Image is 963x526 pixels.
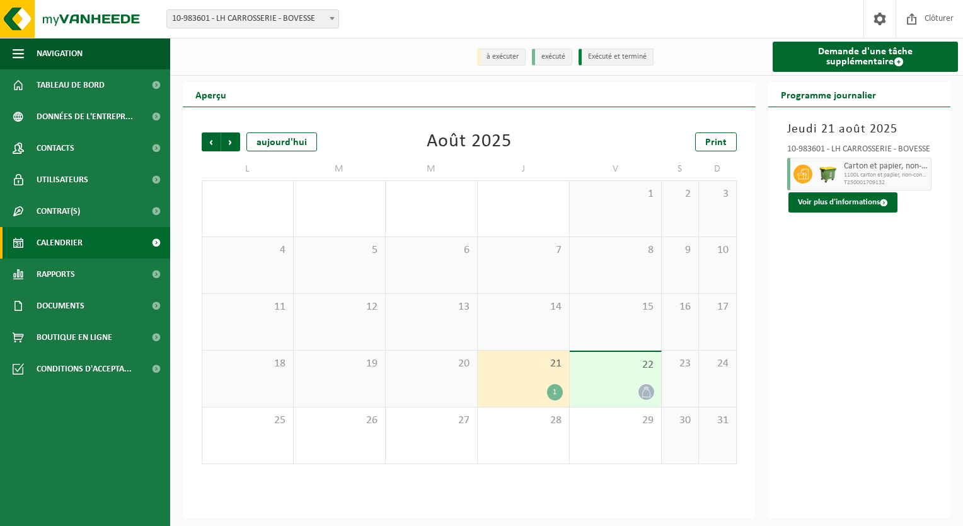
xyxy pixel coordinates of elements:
span: Utilisateurs [37,164,88,196]
span: 24 [705,357,729,371]
button: Voir plus d'informations [788,192,897,213]
span: 28 [484,414,563,428]
span: 21 [484,357,563,371]
span: Navigation [37,38,83,69]
span: 6 [392,243,471,257]
span: 10-983601 - LH CARROSSERIE - BOVESSE [167,10,338,28]
span: 22 [576,358,655,372]
span: 19 [300,357,379,371]
span: Boutique en ligne [37,322,112,353]
span: T250001709132 [844,179,928,187]
span: 27 [392,414,471,428]
li: Exécuté et terminé [579,49,654,66]
a: Print [695,132,737,151]
td: J [478,158,570,180]
span: 7 [484,243,563,257]
li: exécuté [532,49,572,66]
span: Contacts [37,132,74,164]
span: 2 [668,187,692,201]
div: Août 2025 [427,132,512,151]
span: Données de l'entrepr... [37,101,133,132]
span: 1 [576,187,655,201]
span: Conditions d'accepta... [37,353,132,385]
span: 17 [705,300,729,314]
span: Calendrier [37,227,83,259]
td: M [386,158,478,180]
td: D [699,158,736,180]
span: 23 [668,357,692,371]
span: Suivant [221,132,240,151]
td: L [202,158,294,180]
span: 3 [705,187,729,201]
span: 11 [209,300,287,314]
span: 5 [300,243,379,257]
span: 18 [209,357,287,371]
a: Demande d'une tâche supplémentaire [773,42,959,72]
span: 1100L carton et papier, non-conditionné (industriel) [844,172,928,179]
span: 30 [668,414,692,428]
td: V [570,158,662,180]
span: 4 [209,243,287,257]
span: 13 [392,300,471,314]
span: 31 [705,414,729,428]
span: 15 [576,300,655,314]
span: 10-983601 - LH CARROSSERIE - BOVESSE [166,9,339,28]
span: 12 [300,300,379,314]
span: Documents [37,290,84,322]
span: 14 [484,300,563,314]
span: 25 [209,414,287,428]
span: 26 [300,414,379,428]
span: 20 [392,357,471,371]
span: 10 [705,243,729,257]
span: Rapports [37,259,75,290]
span: 29 [576,414,655,428]
li: à exécuter [477,49,526,66]
span: 8 [576,243,655,257]
div: 1 [547,384,563,400]
h2: Programme journalier [768,82,889,107]
h2: Aperçu [183,82,239,107]
td: S [662,158,699,180]
span: Print [705,137,727,148]
span: Contrat(s) [37,196,80,227]
span: Carton et papier, non-conditionné (industriel) [844,161,928,172]
td: M [294,158,386,180]
span: 16 [668,300,692,314]
span: Précédent [202,132,221,151]
div: aujourd'hui [246,132,317,151]
span: 9 [668,243,692,257]
h3: Jeudi 21 août 2025 [787,120,932,139]
span: Tableau de bord [37,69,105,101]
img: WB-1100-HPE-GN-50 [819,165,838,184]
div: 10-983601 - LH CARROSSERIE - BOVESSE [787,145,932,158]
